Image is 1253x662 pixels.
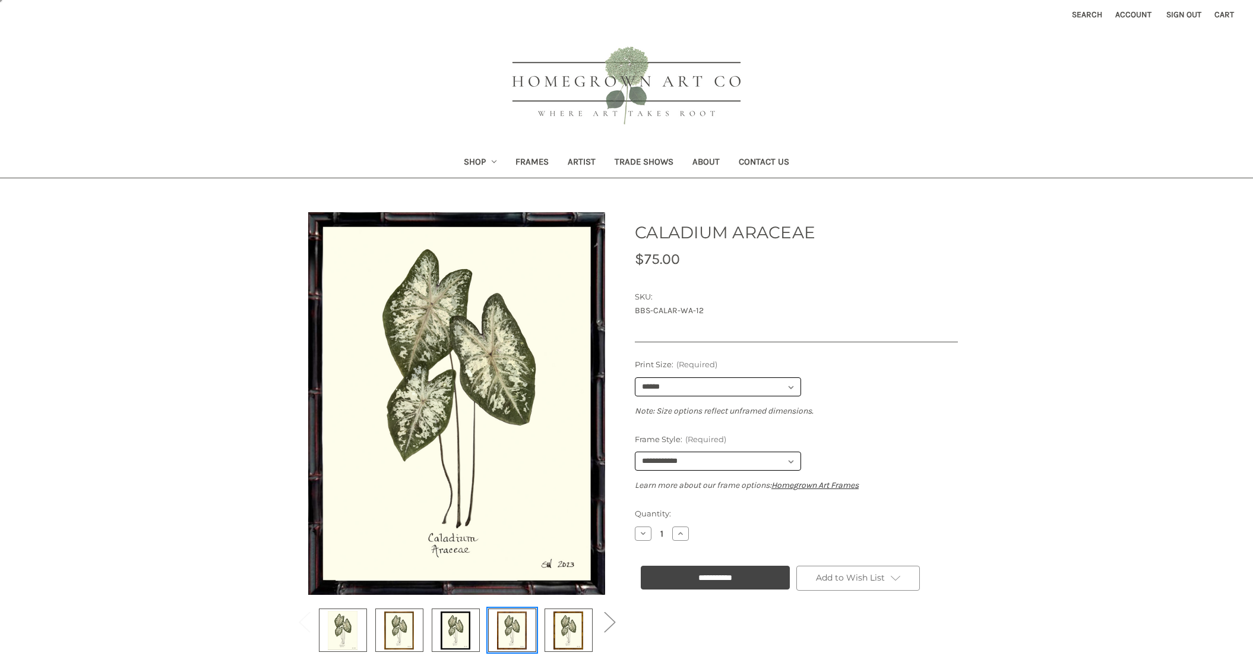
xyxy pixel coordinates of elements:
span: Cart [1214,10,1234,20]
img: Unframed [308,207,605,599]
a: Homegrown Art Frames [771,480,859,490]
a: Shop [454,149,507,178]
a: Artist [558,149,605,178]
span: $75.00 [635,250,680,267]
small: (Required) [685,434,726,444]
img: Burlewood Frame [497,610,527,650]
a: Trade Shows [605,149,683,178]
span: Add to Wish List [816,572,885,583]
p: Note: Size options reflect unframed dimensions. [635,405,958,417]
img: Black Frame [441,610,470,650]
a: About [683,149,729,178]
dd: BBS-CALAR-WA-12 [635,304,958,317]
p: Learn more about our frame options: [635,479,958,491]
img: Gold Bamboo Frame [553,610,583,650]
dt: SKU: [635,291,955,303]
a: Contact Us [729,149,799,178]
img: HOMEGROWN ART CO [493,33,760,140]
button: Go to slide 2 of 2 [597,603,621,639]
a: Add to Wish List [796,566,920,591]
img: Unframed [328,610,357,650]
button: Go to slide 2 of 2 [292,603,316,639]
label: Frame Style: [635,434,958,446]
h1: CALADIUM ARACEAE [635,220,958,245]
label: Quantity: [635,508,958,520]
img: Antique Gold Frame [384,610,414,650]
small: (Required) [676,360,717,369]
label: Print Size: [635,359,958,371]
a: Frames [506,149,558,178]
